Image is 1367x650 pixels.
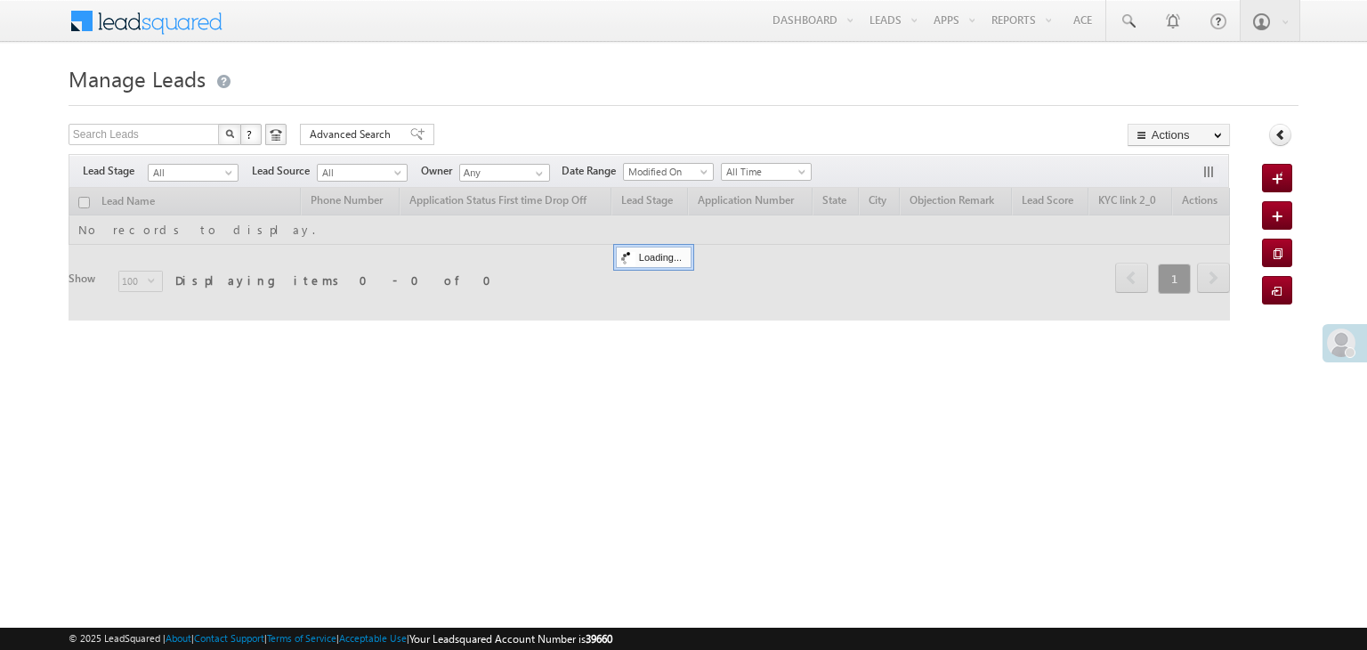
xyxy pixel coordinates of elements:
a: All Time [721,163,812,181]
div: Loading... [616,247,692,268]
span: All Time [722,164,806,180]
a: Terms of Service [267,632,336,644]
span: Your Leadsquared Account Number is [409,632,612,646]
span: Date Range [562,163,623,179]
a: Show All Items [526,165,548,183]
a: About [166,632,191,644]
a: Contact Support [194,632,264,644]
button: Actions [1128,124,1230,146]
span: 39660 [586,632,612,646]
span: All [318,165,402,181]
span: Lead Source [252,163,317,179]
span: Advanced Search [310,126,396,142]
a: Acceptable Use [339,632,407,644]
a: All [317,164,408,182]
span: Lead Stage [83,163,148,179]
input: Type to Search [459,164,550,182]
span: All [149,165,233,181]
span: Manage Leads [69,64,206,93]
img: Search [225,129,234,138]
a: Modified On [623,163,714,181]
span: © 2025 LeadSquared | | | | | [69,630,612,647]
a: All [148,164,239,182]
button: ? [240,124,262,145]
span: ? [247,126,255,142]
span: Owner [421,163,459,179]
span: Modified On [624,164,708,180]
